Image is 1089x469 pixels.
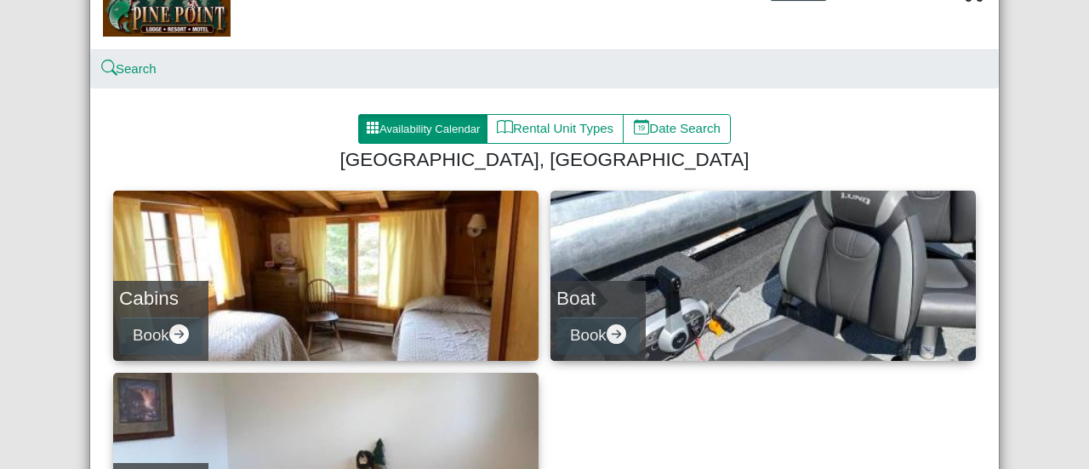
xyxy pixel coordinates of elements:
h4: [GEOGRAPHIC_DATA], [GEOGRAPHIC_DATA] [120,148,969,171]
svg: search [103,62,116,75]
h4: Cabins [119,287,202,310]
button: grid3x3 gap fillAvailability Calendar [358,114,487,145]
svg: book [497,119,513,135]
h4: Boat [556,287,640,310]
svg: arrow right circle fill [607,324,626,344]
button: Bookarrow right circle fill [119,317,202,355]
svg: arrow right circle fill [169,324,189,344]
button: Bookarrow right circle fill [556,317,640,355]
button: bookRental Unit Types [487,114,624,145]
svg: calendar date [634,119,650,135]
button: calendar dateDate Search [623,114,731,145]
a: searchSearch [103,61,157,76]
svg: grid3x3 gap fill [366,121,379,134]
